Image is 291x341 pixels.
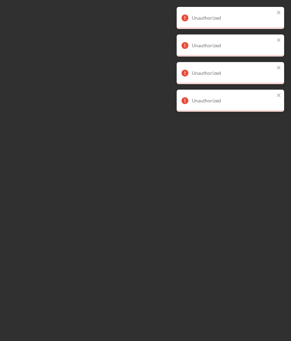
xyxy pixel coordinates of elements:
[277,10,281,16] button: close
[277,92,281,99] button: close
[192,15,274,21] div: Unauthorized
[277,37,281,44] button: close
[192,98,274,103] div: Unauthorized
[192,70,274,76] div: Unauthorized
[192,43,274,48] div: Unauthorized
[277,65,281,71] button: close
